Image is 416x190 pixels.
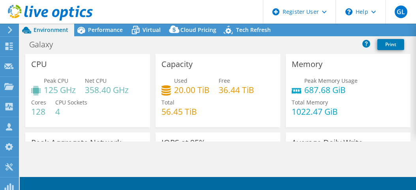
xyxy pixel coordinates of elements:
span: Cores [31,99,46,106]
span: GL [395,6,407,18]
svg: \n [345,8,352,15]
h4: 125 GHz [44,86,76,94]
h4: 4 [55,107,87,116]
span: Total [161,99,174,106]
h4: 358.40 GHz [85,86,129,94]
span: Virtual [142,26,161,34]
a: Print [377,39,404,50]
h4: 20.00 TiB [174,86,210,94]
h3: Peak Aggregate Network Throughput [31,138,144,156]
h3: Average Daily Write [292,138,363,147]
span: Peak Memory Usage [304,77,358,84]
span: Used [174,77,187,84]
h3: Capacity [161,60,193,69]
h3: Memory [292,60,322,69]
h3: IOPS at 95% [161,138,206,147]
h1: Galaxy [26,40,65,49]
h3: CPU [31,60,47,69]
span: Tech Refresh [236,26,271,34]
span: Total Memory [292,99,328,106]
h4: 56.45 TiB [161,107,197,116]
span: CPU Sockets [55,99,87,106]
span: Free [219,77,230,84]
span: Cloud Pricing [180,26,216,34]
h4: 128 [31,107,46,116]
span: Net CPU [85,77,107,84]
span: Environment [34,26,68,34]
h4: 687.68 GiB [304,86,358,94]
span: Performance [88,26,123,34]
h4: 36.44 TiB [219,86,254,94]
h4: 1022.47 GiB [292,107,338,116]
span: Peak CPU [44,77,68,84]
